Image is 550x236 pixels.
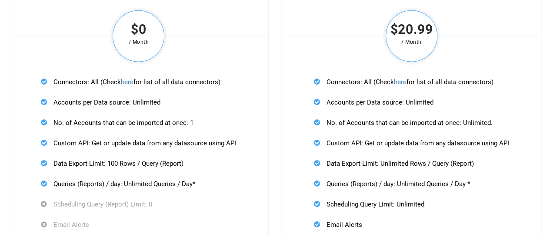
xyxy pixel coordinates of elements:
span: / Month [383,37,440,48]
p: No. of Accounts that can be imported at once: 1 [41,117,236,128]
p: Email Alerts [41,219,236,230]
p: Custom API: Get or update data from any datasource using API [314,138,509,148]
a: here [394,78,407,86]
p: Connectors: All (Check for list of all data connectors) [41,76,236,87]
p: Email Alerts [314,219,509,230]
span: $20.99 [383,25,440,35]
p: Data Export Limit: 100 Rows / Query (Report) [41,158,236,169]
span: $0 [110,25,167,35]
p: No. of Accounts that can be imported at once: Unlimited. [314,117,509,128]
p: Accounts per Data source: Unlimited [314,97,509,108]
a: here [121,78,133,86]
span: / Month [110,37,167,48]
iframe: Chat Widget [507,194,550,236]
p: Queries (Reports) / day: Unlimited Queries / Day * [314,178,509,189]
p: Queries (Reports) / day: Unlimited Queries / Day* [41,178,236,189]
p: Scheduling Query (Report) Limit: 0 [41,199,236,210]
p: Data Export Limit: Unlimited Rows / Query (Report) [314,158,509,169]
p: Custom API: Get or update data from any datasource using API [41,138,236,148]
p: Accounts per Data source: Unlimited [41,97,236,108]
p: Connectors: All (Check for list of all data connectors) [314,76,509,87]
p: Scheduling Query Limit: Unlimited [314,199,509,210]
